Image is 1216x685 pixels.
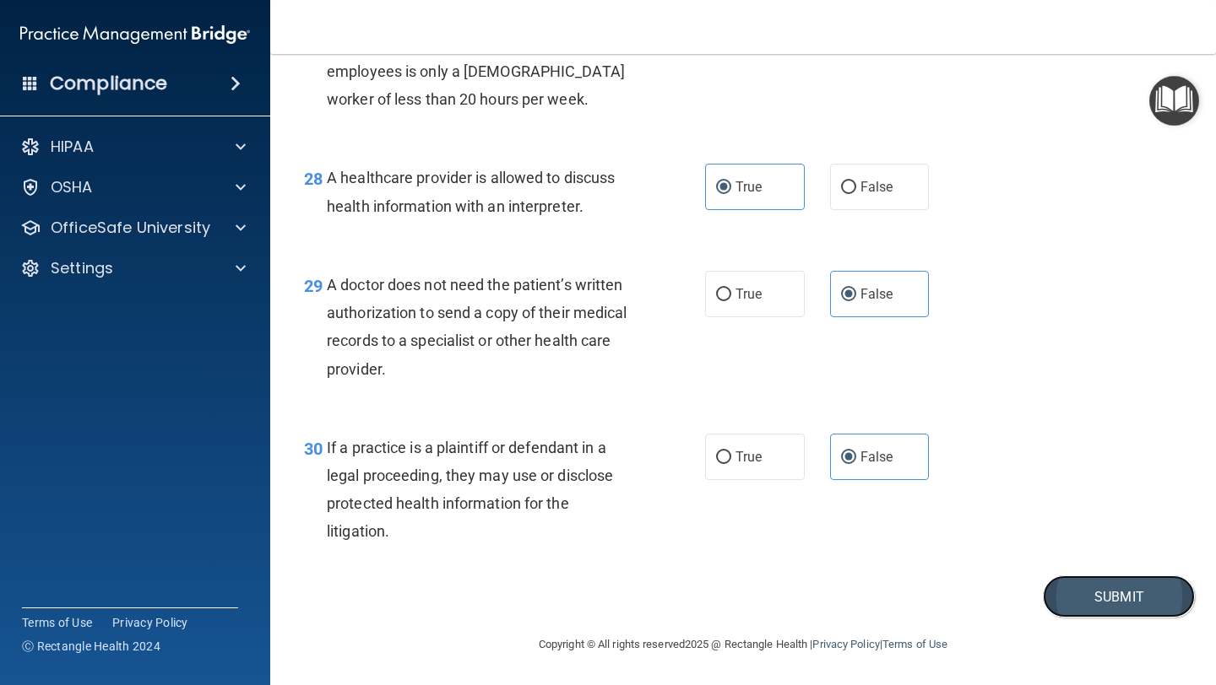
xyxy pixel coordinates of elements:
p: HIPAA [51,137,94,157]
a: Privacy Policy [112,614,188,631]
span: Ⓒ Rectangle Health 2024 [22,638,160,655]
input: True [716,181,731,194]
button: Submit [1043,575,1195,618]
input: True [716,451,731,464]
span: True [736,286,762,302]
a: OSHA [20,177,246,197]
input: True [716,289,731,301]
a: Settings [20,258,246,278]
span: True [736,449,762,465]
span: True [736,179,762,195]
p: Settings [51,258,113,278]
input: False [841,181,856,194]
span: If a practice is a plaintiff or defendant in a legal proceeding, they may use or disclose protect... [327,439,613,541]
input: False [841,451,856,464]
span: False [860,286,893,302]
h4: Compliance [50,72,167,95]
img: PMB logo [20,18,250,51]
span: 30 [304,439,323,459]
a: Terms of Use [22,614,92,631]
a: OfficeSafe University [20,218,246,238]
span: 29 [304,276,323,296]
button: Open Resource Center [1149,76,1199,126]
a: Terms of Use [882,638,947,650]
span: False [860,179,893,195]
p: OSHA [51,177,93,197]
a: HIPAA [20,137,246,157]
p: OfficeSafe University [51,218,210,238]
span: 28 [304,169,323,189]
input: False [841,289,856,301]
span: A doctor does not need the patient’s written authorization to send a copy of their medical record... [327,276,627,378]
div: Copyright © All rights reserved 2025 @ Rectangle Health | | [435,618,1051,672]
span: False [860,449,893,465]
span: A healthcare provider is allowed to discuss health information with an interpreter. [327,169,615,214]
a: Privacy Policy [812,638,879,650]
